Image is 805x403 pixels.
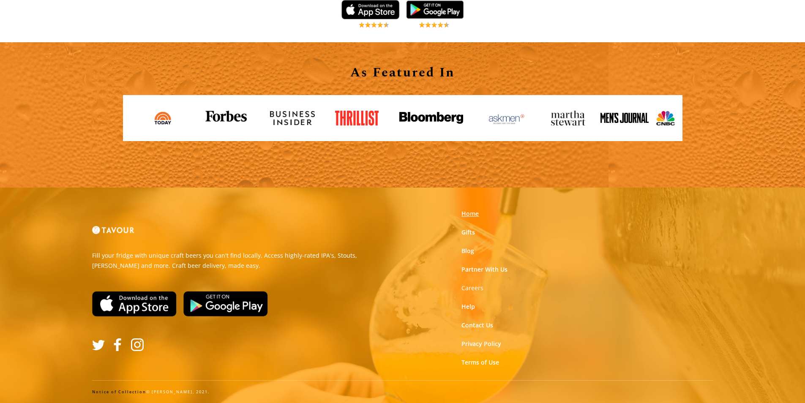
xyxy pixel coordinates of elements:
[461,228,475,237] a: Gifts
[461,247,474,255] a: Blog
[461,284,483,292] a: Careers
[461,302,475,311] a: Help
[461,340,501,348] a: Privacy Policy
[461,210,479,218] a: Home
[461,321,493,329] a: Contact Us
[461,265,508,274] a: Partner With Us
[92,251,396,271] p: Fill your fridge with unique craft beers you can't find locally. Access highly-rated IPA's, Stout...
[92,389,146,395] a: Notice of Collection
[461,358,499,367] a: Terms of Use
[92,389,713,395] div: © [PERSON_NAME], 2021.
[350,63,455,82] strong: As Featured In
